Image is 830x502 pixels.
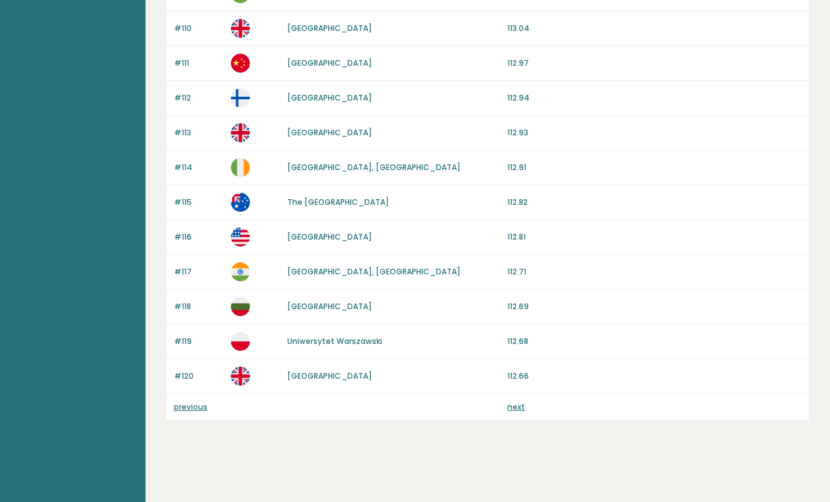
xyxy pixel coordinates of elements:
[231,19,250,38] img: gb.svg
[507,370,802,382] p: 112.66
[287,162,461,173] a: [GEOGRAPHIC_DATA], [GEOGRAPHIC_DATA]
[507,301,802,312] p: 112.69
[231,193,250,212] img: au.svg
[507,127,802,138] p: 112.93
[507,58,802,69] p: 112.97
[231,54,250,73] img: cn.svg
[507,197,802,208] p: 112.82
[231,89,250,107] img: fi.svg
[174,197,223,208] p: #115
[174,58,223,69] p: #111
[287,58,372,68] a: [GEOGRAPHIC_DATA]
[174,92,223,104] p: #112
[287,92,372,103] a: [GEOGRAPHIC_DATA]
[231,262,250,281] img: in.svg
[287,301,372,312] a: [GEOGRAPHIC_DATA]
[174,336,223,347] p: #119
[287,197,389,207] a: The [GEOGRAPHIC_DATA]
[507,336,802,347] p: 112.68
[507,162,802,173] p: 112.91
[174,266,223,278] p: #117
[174,231,223,243] p: #116
[507,23,802,34] p: 113.04
[287,336,382,346] a: Uniwersytet Warszawski
[231,367,250,386] img: gb.svg
[231,123,250,142] img: gb.svg
[231,228,250,247] img: us.svg
[287,127,372,138] a: [GEOGRAPHIC_DATA]
[231,297,250,316] img: bg.svg
[174,162,223,173] p: #114
[287,231,372,242] a: [GEOGRAPHIC_DATA]
[287,266,461,277] a: [GEOGRAPHIC_DATA], [GEOGRAPHIC_DATA]
[287,23,372,34] a: [GEOGRAPHIC_DATA]
[231,332,250,351] img: pl.svg
[174,401,207,412] a: previous
[287,370,372,381] a: [GEOGRAPHIC_DATA]
[507,92,802,104] p: 112.94
[231,158,250,177] img: ie.svg
[507,266,802,278] p: 112.71
[507,401,525,412] a: next
[174,370,223,382] p: #120
[507,231,802,243] p: 112.81
[174,127,223,138] p: #113
[174,23,223,34] p: #110
[174,301,223,312] p: #118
